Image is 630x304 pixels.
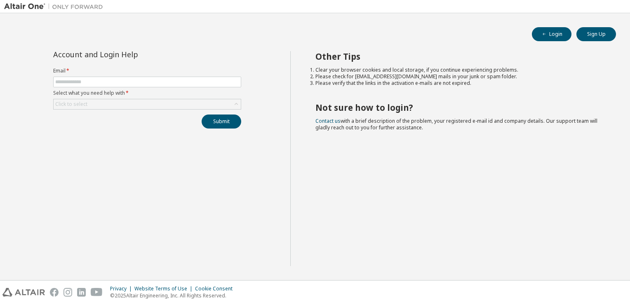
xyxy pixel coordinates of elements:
div: Privacy [110,285,134,292]
li: Please check for [EMAIL_ADDRESS][DOMAIN_NAME] mails in your junk or spam folder. [315,73,602,80]
button: Sign Up [576,27,616,41]
img: Altair One [4,2,107,11]
h2: Other Tips [315,51,602,62]
span: with a brief description of the problem, your registered e-mail id and company details. Our suppo... [315,117,597,131]
div: Account and Login Help [53,51,204,58]
button: Submit [202,115,241,129]
p: © 2025 Altair Engineering, Inc. All Rights Reserved. [110,292,237,299]
li: Clear your browser cookies and local storage, if you continue experiencing problems. [315,67,602,73]
h2: Not sure how to login? [315,102,602,113]
div: Cookie Consent [195,285,237,292]
a: Contact us [315,117,341,124]
div: Click to select [55,101,87,108]
label: Email [53,68,241,74]
li: Please verify that the links in the activation e-mails are not expired. [315,80,602,87]
div: Website Terms of Use [134,285,195,292]
img: youtube.svg [91,288,103,297]
label: Select what you need help with [53,90,241,96]
img: facebook.svg [50,288,59,297]
button: Login [532,27,571,41]
img: instagram.svg [63,288,72,297]
div: Click to select [54,99,241,109]
img: linkedin.svg [77,288,86,297]
img: altair_logo.svg [2,288,45,297]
